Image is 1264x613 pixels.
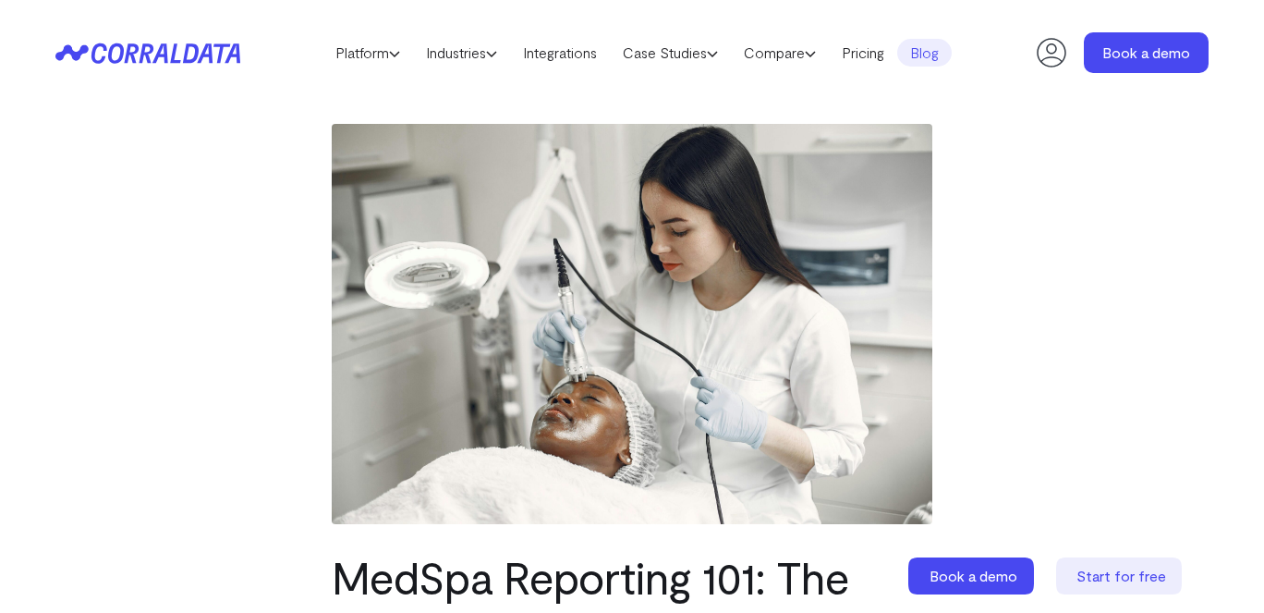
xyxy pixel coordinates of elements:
[510,39,610,67] a: Integrations
[731,39,829,67] a: Compare
[1056,558,1185,595] a: Start for free
[829,39,897,67] a: Pricing
[897,39,952,67] a: Blog
[908,558,1038,595] a: Book a demo
[322,39,413,67] a: Platform
[1084,32,1209,73] a: Book a demo
[610,39,731,67] a: Case Studies
[930,567,1017,584] span: Book a demo
[1076,567,1166,584] span: Start for free
[413,39,510,67] a: Industries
